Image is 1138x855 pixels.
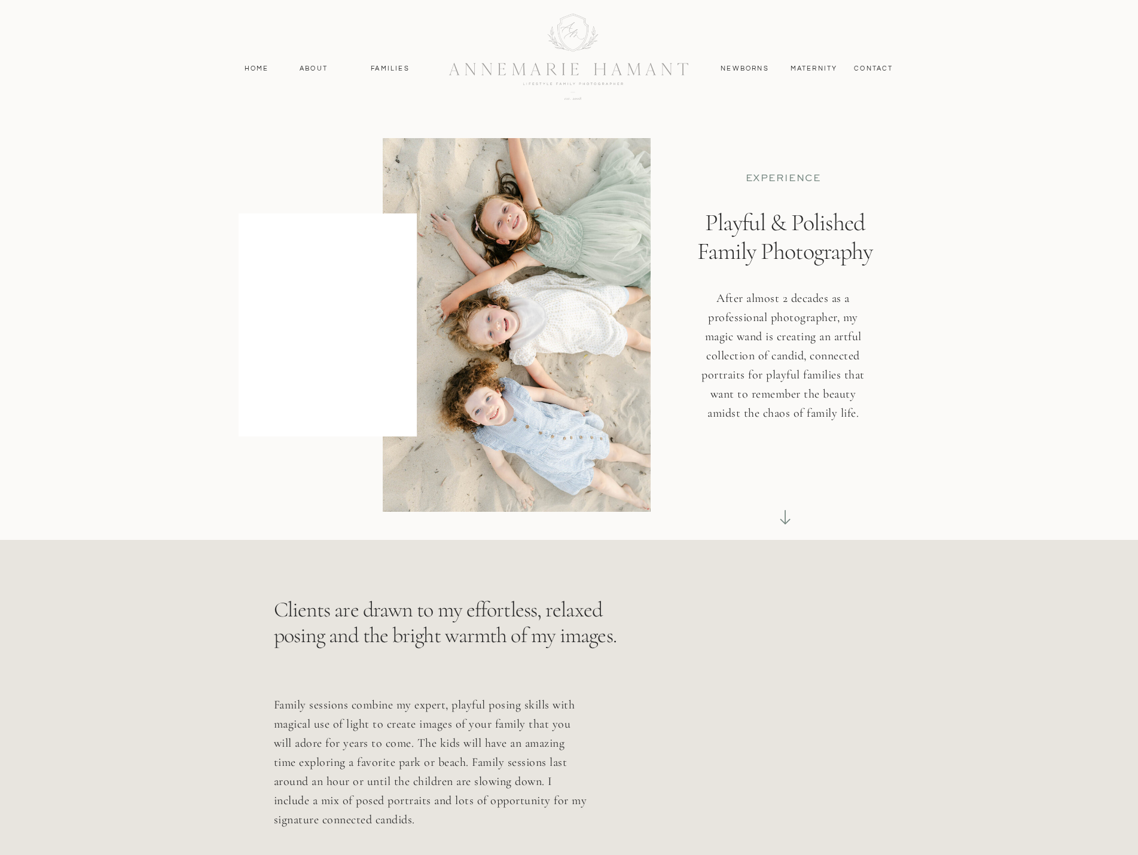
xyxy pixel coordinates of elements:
[274,597,621,681] p: Clients are drawn to my effortless, relaxed posing and the bright warmth of my images.
[239,63,274,74] a: Home
[710,172,857,185] p: EXPERIENCE
[848,63,900,74] a: contact
[297,63,331,74] a: About
[716,63,774,74] a: Newborns
[695,289,871,442] h3: After almost 2 decades as a professional photographer, my magic wand is creating an artful collec...
[791,63,837,74] a: MAternity
[364,63,417,74] a: Families
[274,695,589,836] p: Family sessions combine my expert, playful posing skills with magical use of light to create imag...
[688,208,883,317] h1: Playful & Polished Family Photography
